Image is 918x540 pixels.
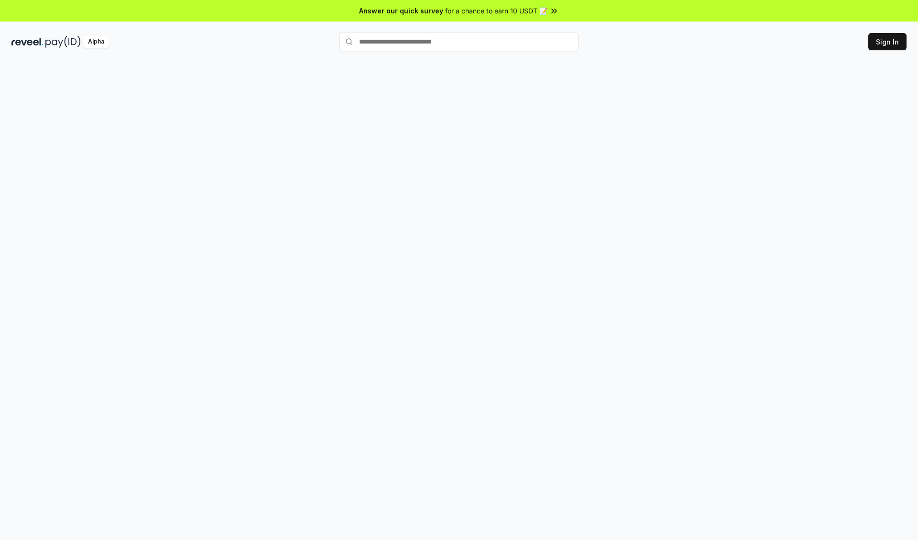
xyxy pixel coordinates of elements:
div: Alpha [83,36,109,48]
img: pay_id [45,36,81,48]
span: for a chance to earn 10 USDT 📝 [445,6,547,16]
img: reveel_dark [11,36,44,48]
span: Answer our quick survey [359,6,443,16]
button: Sign In [868,33,907,50]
